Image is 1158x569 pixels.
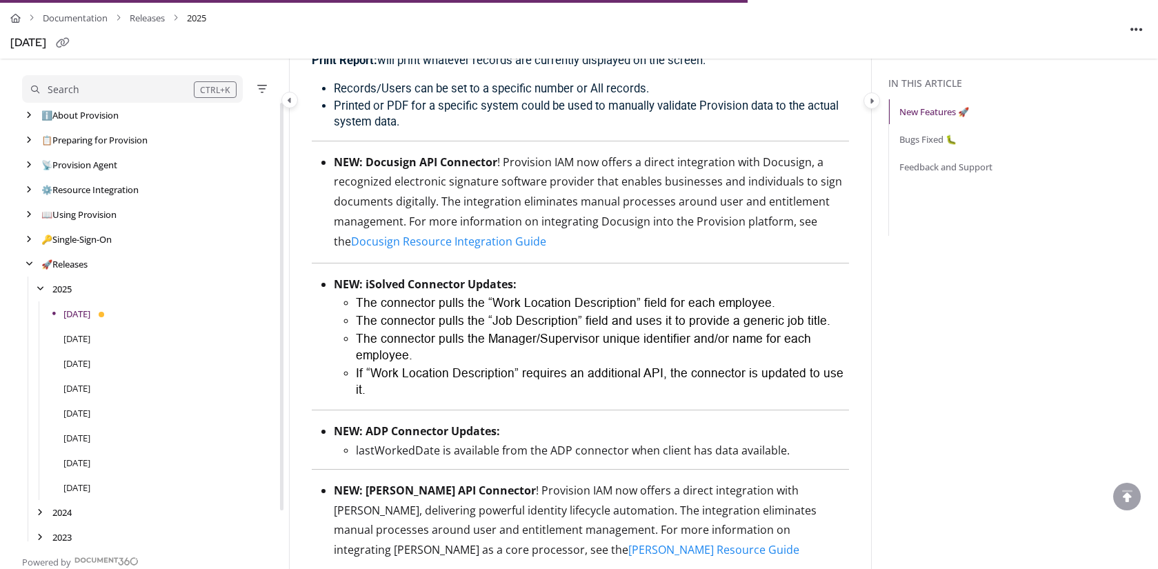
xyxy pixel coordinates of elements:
[628,542,799,557] a: [PERSON_NAME] Resource Guide
[334,483,363,498] strong: NEW:
[356,297,775,310] span: The connector pulls the “Work Location Description” field for each employee.
[22,159,36,172] div: arrow
[334,99,839,128] span: Printed or PDF for a specific system could be used to manually validate Provision data to the act...
[63,406,90,420] a: April 2025
[334,82,649,95] span: Records/Users can be set to a specific number or All records.
[41,258,52,270] span: 🚀
[41,158,117,172] a: Provision Agent
[254,81,270,97] button: Filter
[41,134,52,146] span: 📋
[43,8,108,28] a: Documentation
[899,132,957,146] a: Bugs Fixed 🐛
[194,81,237,98] div: CTRL+K
[52,530,72,544] a: 2023
[41,159,52,171] span: 📡
[41,133,148,147] a: Preparing for Provision
[22,183,36,197] div: arrow
[22,233,36,246] div: arrow
[41,208,52,221] span: 📖
[22,208,36,221] div: arrow
[356,315,830,328] span: The connector pulls the “Job Description” field and uses it to provide a generic job title.
[366,154,497,170] strong: Docusign API Connector
[22,258,36,271] div: arrow
[334,154,363,170] strong: NEW:
[356,332,811,362] span: The connector pulls the Manager/Supervisor unique identifier and/or name for each employee.
[366,277,517,292] strong: iSolved Connector Updates:
[41,257,88,271] a: Releases
[63,481,90,495] a: January 2025
[48,82,79,97] div: Search
[63,332,90,346] a: July 2025
[366,483,536,498] strong: [PERSON_NAME] API Connector
[356,367,843,397] span: If “Work Location Description” requires an additional API, the connector is updated to use it.
[41,233,52,246] span: 🔑
[41,183,139,197] a: Resource Integration
[63,307,90,321] a: August 2025
[10,8,21,28] a: Home
[41,208,117,221] a: Using Provision
[52,282,72,296] a: 2025
[356,443,850,458] p: lastWorkedDate is available from the ADP connector when client has data available.
[334,481,850,560] p: ! Provision IAM now offers a direct integration with [PERSON_NAME], delivering powerful identity ...
[22,109,36,122] div: arrow
[33,531,47,544] div: arrow
[22,75,243,103] button: Search
[130,8,165,28] a: Releases
[22,552,139,569] a: Powered by Document360 - opens in a new tab
[187,8,206,28] span: 2025
[63,431,90,445] a: March 2025
[22,555,71,569] span: Powered by
[1126,18,1148,40] button: Article more options
[41,232,112,246] a: Single-Sign-On
[312,54,377,67] strong: Print Report:
[33,506,47,519] div: arrow
[351,234,546,249] a: Docusign Resource Integration Guide
[33,283,47,296] div: arrow
[22,134,36,147] div: arrow
[41,183,52,196] span: ⚙️
[899,105,969,119] a: New Features 🚀
[888,76,1152,91] div: In this article
[41,108,119,122] a: About Provision
[63,456,90,470] a: February 2025
[281,92,298,108] button: Category toggle
[41,109,52,121] span: ℹ️
[74,557,139,566] img: Document360
[334,152,850,252] p: ! Provision IAM now offers a direct integration with Docusign, a recognized electronic signature ...
[63,357,90,370] a: June 2025
[10,33,46,53] div: [DATE]
[334,277,363,292] strong: NEW:
[334,423,363,439] strong: NEW:
[899,160,992,174] a: Feedback and Support
[366,423,500,439] strong: ADP Connector Updates:
[63,381,90,395] a: May 2025
[863,92,880,109] button: Category toggle
[1113,483,1141,510] div: scroll to top
[52,32,74,54] button: Copy link of
[52,506,72,519] a: 2024
[312,54,706,67] span: will print whatever records are currently displayed on the screen.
